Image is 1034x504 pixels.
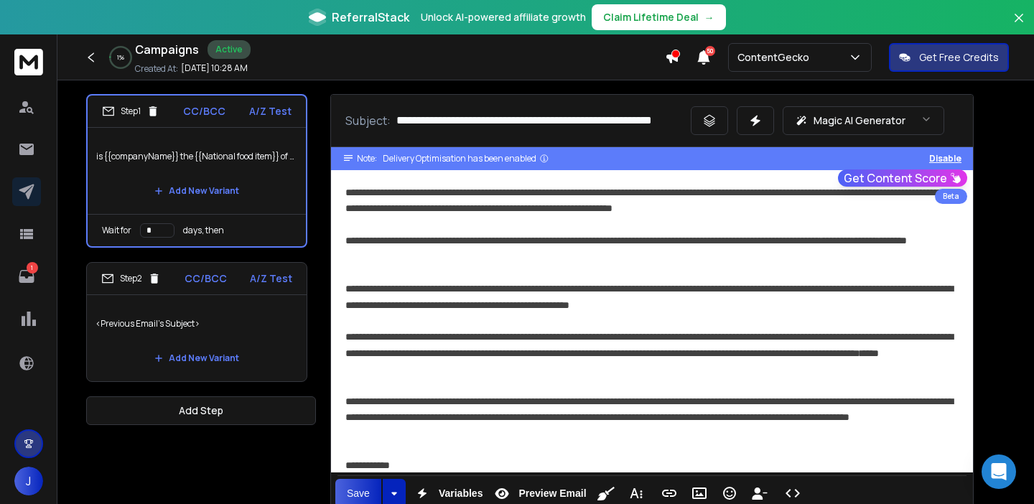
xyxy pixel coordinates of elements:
[86,396,316,425] button: Add Step
[96,304,298,344] p: <Previous Email's Subject>
[250,271,292,286] p: A/Z Test
[838,169,967,187] button: Get Content Score
[592,4,726,30] button: Claim Lifetime Deal→
[814,113,905,128] p: Magic AI Generator
[208,40,251,59] div: Active
[143,177,251,205] button: Add New Variant
[357,153,377,164] span: Note:
[421,10,586,24] p: Unlock AI-powered affiliate growth
[249,104,292,118] p: A/Z Test
[183,104,225,118] p: CC/BCC
[929,153,961,164] button: Disable
[102,105,159,118] div: Step 1
[117,53,124,62] p: 1 %
[1010,9,1028,43] button: Close banner
[889,43,1009,72] button: Get Free Credits
[383,153,549,164] div: Delivery Optimisation has been enabled
[516,487,589,500] span: Preview Email
[86,262,307,382] li: Step2CC/BCCA/Z Test<Previous Email's Subject>Add New Variant
[135,41,199,58] h1: Campaigns
[332,9,409,26] span: ReferralStack
[27,262,38,274] p: 1
[183,225,224,236] p: days, then
[704,10,714,24] span: →
[143,344,251,373] button: Add New Variant
[783,106,944,135] button: Magic AI Generator
[14,467,43,495] button: J
[935,189,967,204] div: Beta
[185,271,227,286] p: CC/BCC
[101,272,161,285] div: Step 2
[436,487,486,500] span: Variables
[12,262,41,291] a: 1
[982,454,1016,489] div: Open Intercom Messenger
[86,94,307,248] li: Step1CC/BCCA/Z Testis {{companyName}} the {{National food item}} of ecommerce?Add New VariantWait...
[737,50,815,65] p: ContentGecko
[705,46,715,56] span: 50
[919,50,999,65] p: Get Free Credits
[345,112,391,129] p: Subject:
[102,225,131,236] p: Wait for
[181,62,248,74] p: [DATE] 10:28 AM
[135,63,178,75] p: Created At:
[96,136,297,177] p: is {{companyName}} the {{National food item}} of ecommerce?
